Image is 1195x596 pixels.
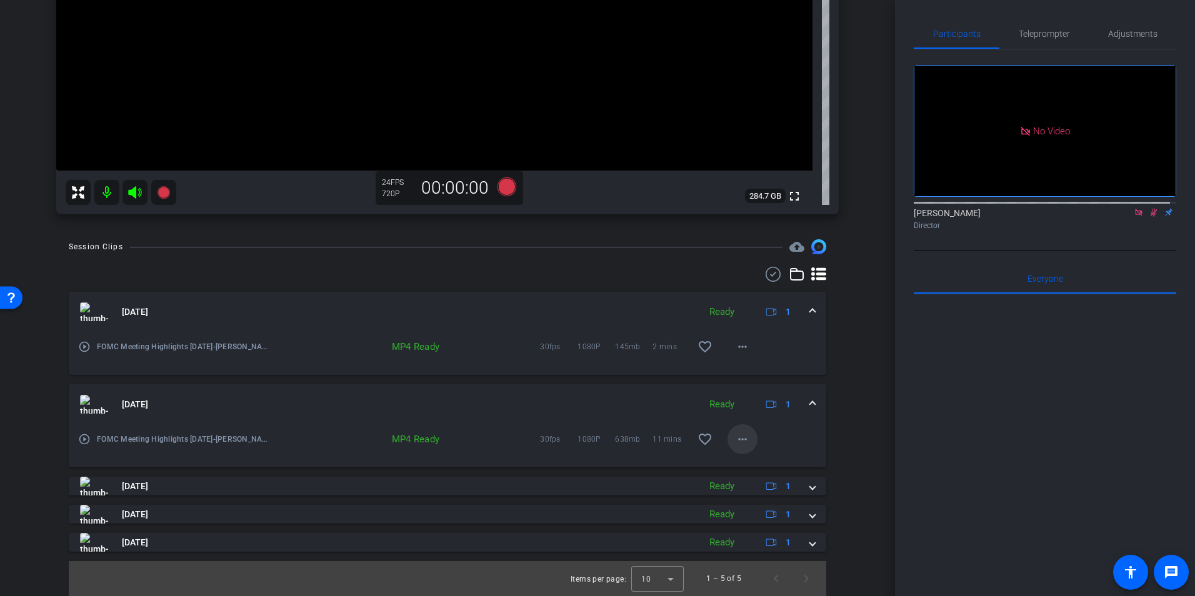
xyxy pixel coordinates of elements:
span: [DATE] [122,305,148,319]
div: thumb-nail[DATE]Ready1 [69,332,826,375]
div: Ready [703,507,741,522]
img: Session clips [811,239,826,254]
span: 638mb [615,433,652,445]
div: Director [914,220,1176,231]
img: thumb-nail [80,505,108,524]
span: 30fps [540,340,577,353]
button: Previous page [761,564,791,594]
mat-icon: play_circle_outline [78,340,91,353]
div: 1 – 5 of 5 [706,572,741,585]
mat-expansion-panel-header: thumb-nail[DATE]Ready1 [69,477,826,495]
span: [DATE] [122,398,148,411]
span: [DATE] [122,480,148,493]
div: 24 [382,177,413,187]
span: 30fps [540,433,577,445]
span: [DATE] [122,508,148,521]
mat-expansion-panel-header: thumb-nail[DATE]Ready1 [69,292,826,332]
span: 145mb [615,340,652,353]
img: thumb-nail [80,395,108,414]
mat-icon: accessibility [1123,565,1138,580]
span: 1 [786,480,791,493]
span: FPS [391,178,404,187]
mat-icon: more_horiz [735,339,750,354]
div: 720P [382,189,413,199]
mat-expansion-panel-header: thumb-nail[DATE]Ready1 [69,533,826,552]
mat-expansion-panel-header: thumb-nail[DATE]Ready1 [69,505,826,524]
div: Ready [703,535,741,550]
div: Session Clips [69,241,123,253]
span: 1 [786,398,791,411]
span: 1080P [577,433,615,445]
span: 1080P [577,340,615,353]
span: 1 [786,508,791,521]
span: 2 mins [652,340,690,353]
div: Ready [703,397,741,412]
span: FOMC Meeting Highlights [DATE]-[PERSON_NAME]-2025-09-17-14-41-16-570-0 [97,433,270,445]
button: Next page [791,564,821,594]
span: 284.7 GB [745,189,786,204]
img: thumb-nail [80,533,108,552]
mat-icon: more_horiz [735,432,750,447]
span: 1 [786,305,791,319]
span: Participants [933,29,981,38]
img: thumb-nail [80,302,108,321]
img: thumb-nail [80,477,108,495]
span: [DATE] [122,536,148,549]
mat-icon: cloud_upload [789,239,804,254]
div: MP4 Ready [365,340,446,353]
span: 1 [786,536,791,549]
div: thumb-nail[DATE]Ready1 [69,424,826,467]
div: 00:00:00 [413,177,497,199]
mat-icon: message [1164,565,1179,580]
div: Ready [703,479,741,494]
div: [PERSON_NAME] [914,207,1176,231]
span: Everyone [1027,274,1063,283]
span: Adjustments [1108,29,1157,38]
mat-icon: favorite_border [697,339,712,354]
span: 11 mins [652,433,690,445]
span: Destinations for your clips [789,239,804,254]
div: MP4 Ready [365,433,446,445]
span: No Video [1033,125,1070,136]
mat-icon: fullscreen [787,189,802,204]
div: Ready [703,305,741,319]
span: FOMC Meeting Highlights [DATE]-[PERSON_NAME]-2025-09-17-14-55-39-408-0 [97,340,270,353]
mat-icon: play_circle_outline [78,433,91,445]
mat-expansion-panel-header: thumb-nail[DATE]Ready1 [69,384,826,424]
mat-icon: favorite_border [697,432,712,447]
span: Teleprompter [1019,29,1070,38]
div: Items per page: [571,573,626,585]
